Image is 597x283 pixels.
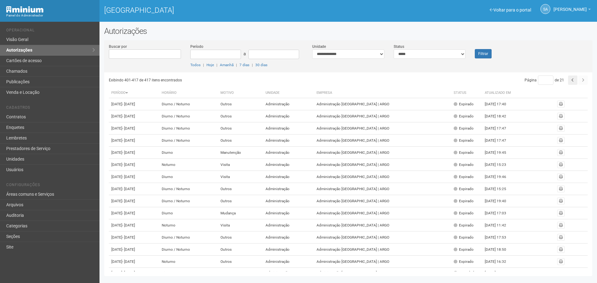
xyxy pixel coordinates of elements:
td: Outros [218,195,263,207]
a: Voltar para o portal [490,7,531,12]
td: Administração [GEOGRAPHIC_DATA] | ARGO [314,159,451,171]
td: Diurno / Noturno [159,244,218,256]
span: - [DATE] [122,223,135,227]
label: Buscar por [109,44,127,49]
td: [DATE] 16:32 [482,256,516,268]
td: Administração [GEOGRAPHIC_DATA] | ARGO [314,110,451,122]
span: - [DATE] [122,271,135,275]
td: [DATE] 17:47 [482,135,516,147]
td: [DATE] [109,147,159,159]
td: Outros [218,110,263,122]
button: Filtrar [475,49,492,58]
div: Cancelado [454,270,476,276]
td: [DATE] [109,98,159,110]
td: Diurno / Noturno [159,231,218,244]
td: [DATE] [109,231,159,244]
td: Administração [GEOGRAPHIC_DATA] | ARGO [314,231,451,244]
label: Período [190,44,203,49]
span: - [DATE] [122,247,135,252]
td: [DATE] 19:40 [482,195,516,207]
td: [DATE] 17:40 [482,98,516,110]
div: Exibindo 401-417 de 417 itens encontrados [109,75,352,85]
td: [DATE] 11:42 [482,219,516,231]
td: Noturno [159,219,218,231]
td: Administração [GEOGRAPHIC_DATA] | ARGO [314,268,451,278]
td: Diurno / Noturno [159,183,218,195]
th: Motivo [218,88,263,98]
span: Silvio Anjos [553,1,587,12]
td: Outros [218,183,263,195]
td: [DATE] 18:42 [482,110,516,122]
div: Expirado [454,174,474,180]
td: Manutenção [218,147,263,159]
span: - [DATE] [122,138,135,143]
td: [DATE] [109,159,159,171]
th: Atualizado em [482,88,516,98]
span: - [DATE] [122,199,135,203]
li: Operacional [6,28,95,34]
div: Expirado [454,247,474,252]
td: Noturno [159,256,218,268]
td: Administração [GEOGRAPHIC_DATA] | ARGO [314,207,451,219]
td: Outros [218,122,263,135]
div: Expirado [454,186,474,192]
a: [PERSON_NAME] [553,8,591,13]
td: Administração [GEOGRAPHIC_DATA] | ARGO [314,256,451,268]
span: - [DATE] [122,150,135,155]
td: Outros [218,98,263,110]
td: Administração [GEOGRAPHIC_DATA] | ARGO [314,147,451,159]
td: Administração [GEOGRAPHIC_DATA] | ARGO [314,195,451,207]
div: Expirado [454,102,474,107]
img: Minium [6,6,44,13]
div: Expirado [454,126,474,131]
div: Expirado [454,235,474,240]
th: Período [109,88,159,98]
div: Expirado [454,150,474,155]
a: Todos [190,63,201,67]
td: Diurno / Noturno [159,195,218,207]
td: [DATE] [109,135,159,147]
td: Administração [263,244,314,256]
td: Outros [218,244,263,256]
th: Unidade [263,88,314,98]
span: - [DATE] [122,114,135,118]
td: Diurno / Noturno [159,122,218,135]
td: Administração [GEOGRAPHIC_DATA] | ARGO [314,122,451,135]
td: Diurno [159,207,218,219]
span: | [252,63,253,67]
th: Horário [159,88,218,98]
span: | [203,63,204,67]
td: [DATE] [109,244,159,256]
td: [DATE] [109,183,159,195]
td: [DATE] [109,110,159,122]
div: Expirado [454,211,474,216]
td: [DATE] 17:03 [482,207,516,219]
td: Diurno / Noturno [159,268,218,278]
h1: [GEOGRAPHIC_DATA] [104,6,344,14]
td: Administração [263,183,314,195]
td: Administração [GEOGRAPHIC_DATA] | ARGO [314,135,451,147]
td: Visita [218,219,263,231]
td: Mudança [218,207,263,219]
td: Diurno / Noturno [159,135,218,147]
span: - [DATE] [122,211,135,215]
td: [DATE] 19:46 [482,171,516,183]
td: Visita [218,159,263,171]
td: Outros [218,231,263,244]
td: [DATE] [109,268,159,278]
span: - [DATE] [122,102,135,106]
td: Administração [263,195,314,207]
td: Administração [263,171,314,183]
td: Administração [263,268,314,278]
td: [DATE] 15:23 [482,159,516,171]
td: Administração [263,231,314,244]
a: Amanhã [220,63,234,67]
td: Administração [263,256,314,268]
td: Diurno [159,171,218,183]
span: - [DATE] [122,126,135,130]
span: a [243,51,246,56]
h2: Autorizações [104,26,592,36]
td: Diurno / Noturno [159,98,218,110]
td: Visita [218,171,263,183]
td: [DATE] 15:25 [482,183,516,195]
